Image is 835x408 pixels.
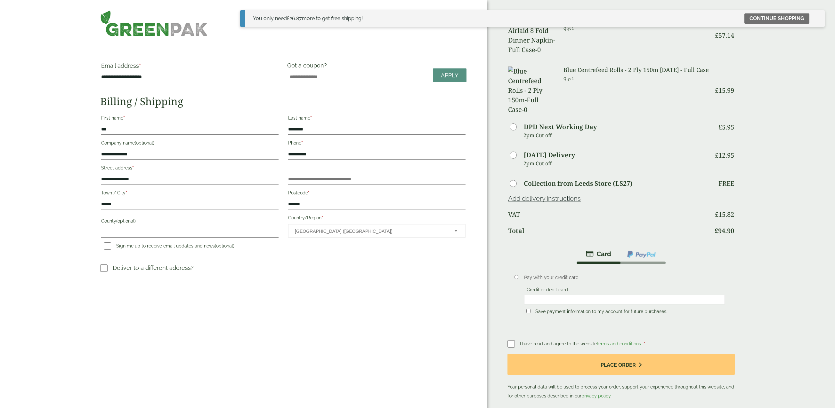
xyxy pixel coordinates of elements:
[715,31,718,40] span: £
[581,393,611,398] a: privacy policy
[100,10,208,36] img: GreenPak Supplies
[215,243,234,248] span: (optional)
[288,224,466,238] span: Country/Region
[526,297,723,302] iframe: Secure card payment input frame
[287,15,302,21] span: 26.87
[288,114,466,124] label: Last name
[507,354,735,375] button: Place order
[718,123,734,131] bdi: 5.95
[101,163,279,174] label: Street address
[288,188,466,199] label: Postcode
[644,341,645,346] abbr: required
[715,86,734,95] bdi: 15.99
[718,123,722,131] span: £
[301,140,303,145] abbr: required
[563,67,710,74] h3: Blue Centrefeed Rolls - 2 Ply 150m [DATE] - Full Case
[100,95,466,107] h2: Billing / Shipping
[321,215,323,220] abbr: required
[101,114,279,124] label: First name
[101,63,279,72] label: Email address
[101,138,279,149] label: Company name
[586,250,611,258] img: stripe.png
[524,287,571,294] label: Credit or debit card
[287,62,329,72] label: Got a coupon?
[524,180,633,187] label: Collection from Leeds Store (LS27)
[116,218,136,224] span: (optional)
[508,207,710,222] th: VAT
[523,130,710,140] p: 2pm Cut off
[287,15,289,21] span: £
[508,223,710,239] th: Total
[523,159,710,168] p: 2pm Cut off
[744,13,809,24] a: Continue shopping
[508,67,556,114] img: Blue Centrefeed Rolls - 2 Ply 150m-Full Case-0
[520,341,642,346] span: I have read and agree to the website
[533,309,670,316] label: Save payment information to my account for future purchases.
[104,242,111,250] input: Sign me up to receive email updates and news(optional)
[715,226,734,235] bdi: 94.90
[715,226,718,235] span: £
[715,31,734,40] bdi: 57.14
[718,180,734,187] p: Free
[288,138,466,149] label: Phone
[524,152,575,158] label: [DATE] Delivery
[715,151,734,160] bdi: 12.95
[288,213,466,224] label: Country/Region
[715,210,734,219] bdi: 15.82
[308,190,310,195] abbr: required
[135,140,154,145] span: (optional)
[715,86,718,95] span: £
[507,354,735,400] p: Your personal data will be used to process your order, support your experience throughout this we...
[715,151,718,160] span: £
[123,115,125,121] abbr: required
[524,274,725,281] p: Pay with your credit card.
[597,341,641,346] a: terms and conditions
[101,243,237,250] label: Sign me up to receive email updates and news
[295,224,446,238] span: United Kingdom (UK)
[126,190,127,195] abbr: required
[132,165,134,170] abbr: required
[627,250,656,258] img: ppcp-gateway.png
[101,216,279,227] label: County
[508,195,581,202] a: Add delivery instructions
[508,16,556,55] img: 40cm Black Airlaid 8 Fold Dinner Napkin-Full Case-0
[715,210,718,219] span: £
[101,188,279,199] label: Town / City
[441,72,458,79] span: Apply
[524,124,597,130] label: DPD Next Working Day
[433,68,466,82] a: Apply
[253,15,363,22] div: You only need more to get free shipping!
[139,62,141,69] abbr: required
[310,115,312,121] abbr: required
[113,263,194,272] p: Deliver to a different address?
[563,76,574,81] small: Qty: 1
